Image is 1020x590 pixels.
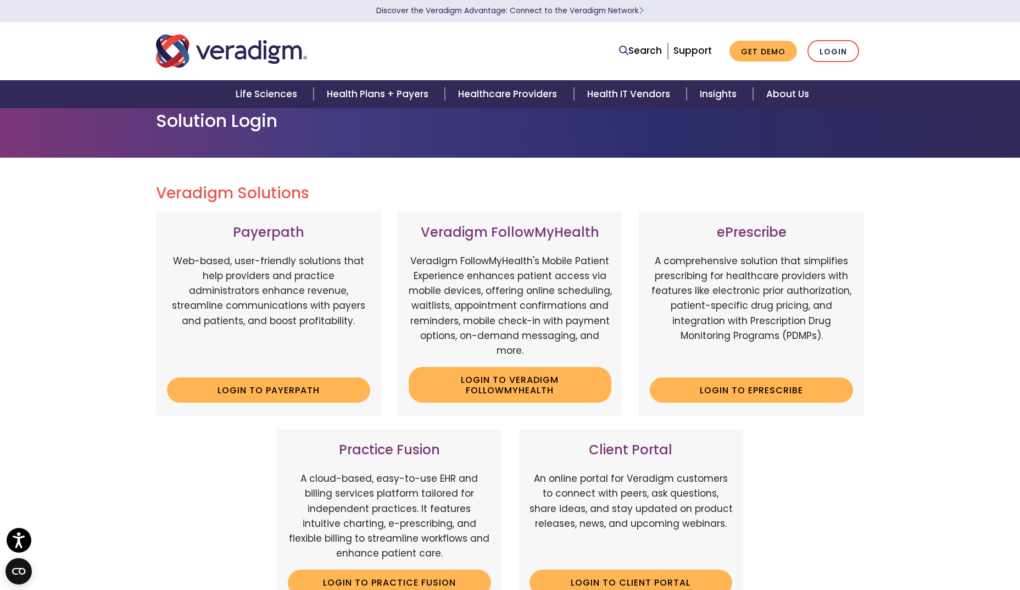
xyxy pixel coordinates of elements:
[574,80,687,108] a: Health IT Vendors
[673,44,712,57] a: Support
[167,254,370,369] p: Web-based, user-friendly solutions that help providers and practice administrators enhance revenu...
[5,558,32,585] button: Open CMP widget
[650,377,853,403] a: Login to ePrescribe
[529,471,733,561] p: An online portal for Veradigm customers to connect with peers, ask questions, share ideas, and st...
[687,80,753,108] a: Insights
[409,225,612,241] h3: Veradigm FollowMyHealth
[409,254,612,358] p: Veradigm FollowMyHealth's Mobile Patient Experience enhances patient access via mobile devices, o...
[619,43,662,58] a: Search
[376,5,644,16] a: Discover the Veradigm Advantage: Connect to the Veradigm NetworkLearn More
[639,5,644,16] span: Learn More
[288,471,491,561] p: A cloud-based, easy-to-use EHR and billing services platform tailored for independent practices. ...
[650,254,853,369] p: A comprehensive solution that simplifies prescribing for healthcare providers with features like ...
[445,80,573,108] a: Healthcare Providers
[156,184,865,203] h2: Veradigm Solutions
[222,80,314,108] a: Life Sciences
[314,80,445,108] a: Health Plans + Payers
[650,225,853,241] h3: ePrescribe
[167,377,370,403] a: Login to Payerpath
[807,40,859,63] a: Login
[167,225,370,241] h3: Payerpath
[156,33,307,69] img: Veradigm logo
[529,442,733,458] h3: Client Portal
[729,41,797,62] a: Get Demo
[288,442,491,458] h3: Practice Fusion
[156,110,865,131] h1: Solution Login
[753,80,822,108] a: About Us
[409,367,612,403] a: Login to Veradigm FollowMyHealth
